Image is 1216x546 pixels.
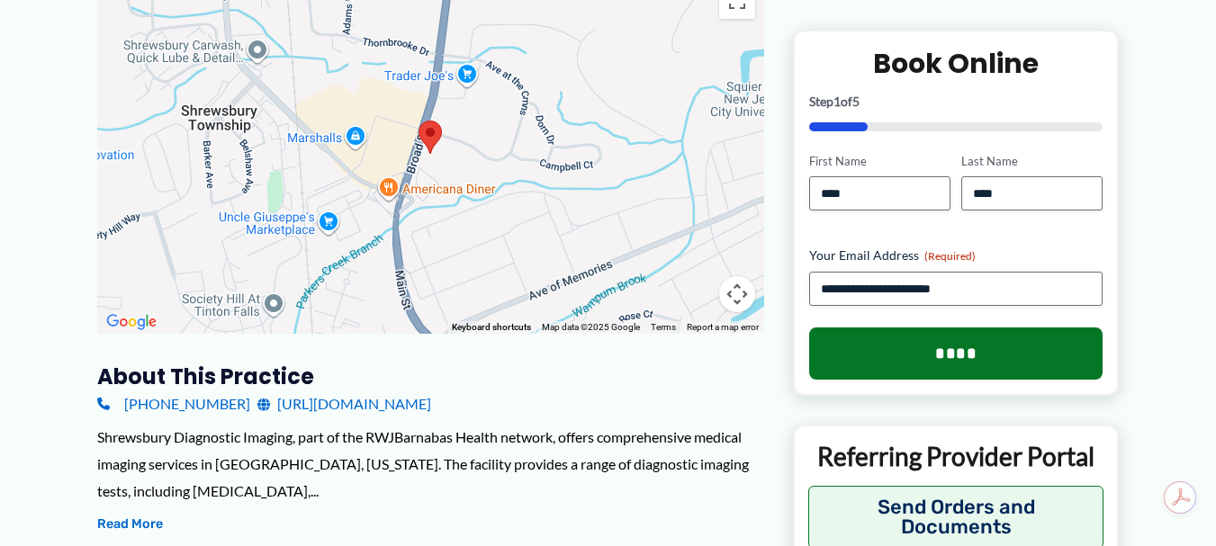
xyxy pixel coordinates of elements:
[102,310,161,334] a: Open this area in Google Maps (opens a new window)
[833,93,841,108] span: 1
[687,322,759,332] a: Report a map error
[809,45,1103,80] h2: Book Online
[452,321,531,334] button: Keyboard shortcuts
[924,249,976,263] span: (Required)
[809,152,950,169] label: First Name
[651,322,676,332] a: Terms (opens in new tab)
[808,440,1104,472] p: Referring Provider Portal
[97,363,764,390] h3: About this practice
[97,424,764,504] div: Shrewsbury Diagnostic Imaging, part of the RWJBarnabas Health network, offers comprehensive medic...
[852,93,860,108] span: 5
[542,322,640,332] span: Map data ©2025 Google
[961,152,1103,169] label: Last Name
[809,246,1103,264] label: Your Email Address
[719,276,755,312] button: Map camera controls
[809,94,1103,107] p: Step of
[97,514,163,535] button: Read More
[257,390,431,417] a: [URL][DOMAIN_NAME]
[102,310,161,334] img: Google
[97,390,250,417] a: [PHONE_NUMBER]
